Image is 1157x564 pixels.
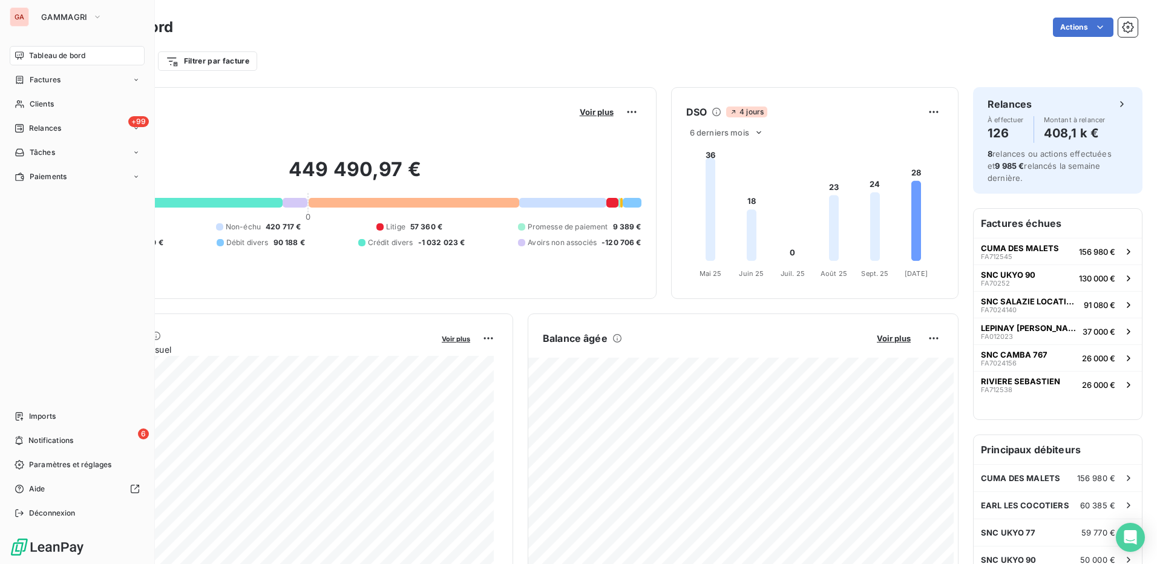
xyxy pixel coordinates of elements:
[30,74,61,85] span: Factures
[981,297,1079,306] span: SNC SALAZIE LOCATION 3437
[30,171,67,182] span: Paiements
[974,291,1142,318] button: SNC SALAZIE LOCATION 3437FA702414091 080 €
[877,333,911,343] span: Voir plus
[30,99,54,110] span: Clients
[988,97,1032,111] h6: Relances
[68,157,641,194] h2: 449 490,97 €
[68,343,433,356] span: Chiffre d'affaires mensuel
[30,147,55,158] span: Tâches
[686,105,707,119] h6: DSO
[528,221,608,232] span: Promesse de paiement
[386,221,405,232] span: Litige
[1116,523,1145,552] div: Open Intercom Messenger
[1080,500,1115,510] span: 60 385 €
[266,221,301,232] span: 420 717 €
[905,269,928,278] tspan: [DATE]
[28,435,73,446] span: Notifications
[1079,274,1115,283] span: 130 000 €
[368,237,413,248] span: Crédit divers
[29,459,111,470] span: Paramètres et réglages
[418,237,465,248] span: -1 032 023 €
[10,7,29,27] div: GA
[438,333,474,344] button: Voir plus
[974,209,1142,238] h6: Factures échues
[981,359,1017,367] span: FA7024156
[29,411,56,422] span: Imports
[576,107,617,117] button: Voir plus
[601,237,641,248] span: -120 706 €
[1079,247,1115,257] span: 156 980 €
[861,269,888,278] tspan: Sept. 25
[981,323,1078,333] span: LEPINAY [PERSON_NAME]
[981,350,1047,359] span: SNC CAMBA 767
[226,221,261,232] span: Non-échu
[226,237,269,248] span: Débit divers
[138,428,149,439] span: 6
[781,269,805,278] tspan: Juil. 25
[306,212,310,221] span: 0
[1044,123,1106,143] h4: 408,1 k €
[128,116,149,127] span: +99
[29,123,61,134] span: Relances
[274,237,305,248] span: 90 188 €
[974,264,1142,291] button: SNC UKYO 90FA70252130 000 €
[981,473,1060,483] span: CUMA DES MALETS
[981,253,1012,260] span: FA712545
[974,371,1142,398] button: RIVIERE SEBASTIENFA71253826 000 €
[10,537,85,557] img: Logo LeanPay
[1082,353,1115,363] span: 26 000 €
[981,500,1069,510] span: EARL LES COCOTIERS
[1044,116,1106,123] span: Montant à relancer
[699,269,721,278] tspan: Mai 25
[981,270,1035,280] span: SNC UKYO 90
[988,123,1024,143] h4: 126
[1084,300,1115,310] span: 91 080 €
[1077,473,1115,483] span: 156 980 €
[41,12,88,22] span: GAMMAGRI
[1081,528,1115,537] span: 59 770 €
[1053,18,1113,37] button: Actions
[690,128,749,137] span: 6 derniers mois
[726,107,767,117] span: 4 jours
[974,435,1142,464] h6: Principaux débiteurs
[1083,327,1115,336] span: 37 000 €
[10,479,145,499] a: Aide
[974,344,1142,371] button: SNC CAMBA 767FA702415626 000 €
[873,333,914,344] button: Voir plus
[29,484,45,494] span: Aide
[988,116,1024,123] span: À effectuer
[158,51,257,71] button: Filtrer par facture
[988,149,1112,183] span: relances ou actions effectuées et relancés la semaine dernière.
[739,269,764,278] tspan: Juin 25
[981,386,1012,393] span: FA712538
[981,376,1060,386] span: RIVIERE SEBASTIEN
[410,221,442,232] span: 57 360 €
[974,238,1142,264] button: CUMA DES MALETSFA712545156 980 €
[821,269,847,278] tspan: Août 25
[995,161,1024,171] span: 9 985 €
[981,243,1059,253] span: CUMA DES MALETS
[981,306,1017,313] span: FA7024140
[613,221,641,232] span: 9 389 €
[543,331,608,346] h6: Balance âgée
[29,50,85,61] span: Tableau de bord
[974,318,1142,344] button: LEPINAY [PERSON_NAME]FA01202337 000 €
[988,149,992,159] span: 8
[981,333,1013,340] span: FA012023
[981,280,1010,287] span: FA70252
[580,107,614,117] span: Voir plus
[1082,380,1115,390] span: 26 000 €
[528,237,597,248] span: Avoirs non associés
[981,528,1036,537] span: SNC UKYO 77
[442,335,470,343] span: Voir plus
[29,508,76,519] span: Déconnexion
